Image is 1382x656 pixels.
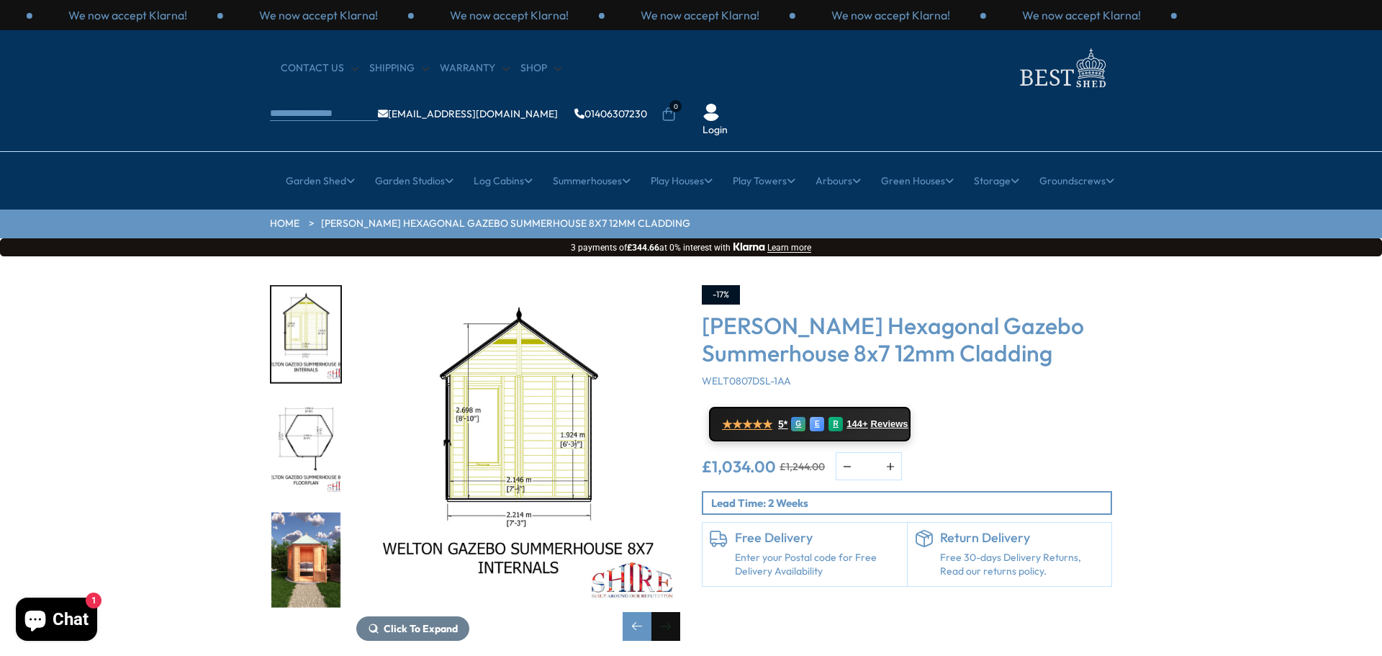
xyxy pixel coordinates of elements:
a: Play Houses [651,163,713,199]
a: Groundscrews [1039,163,1114,199]
div: 2 / 3 [795,7,986,23]
a: Shop [520,61,561,76]
div: R [828,417,843,431]
span: ★★★★★ [722,418,772,431]
a: Login [703,123,728,138]
img: Shire Welton Hexagonal Gazebo Summerhouse 8x7 12mm Cladding [356,285,680,609]
div: 1 / 3 [32,7,223,23]
ins: £1,034.00 [702,459,776,475]
a: Green Houses [881,163,954,199]
span: Click To Expand [384,622,458,635]
p: We now accept Klarna! [641,7,759,23]
p: We now accept Klarna! [831,7,950,23]
span: Reviews [871,418,908,430]
a: 0 [661,107,676,122]
div: E [810,417,824,431]
h6: Return Delivery [940,530,1105,546]
a: Shipping [369,61,429,76]
a: Storage [974,163,1019,199]
inbox-online-store-chat: Shopify online store chat [12,598,101,644]
a: Garden Studios [375,163,453,199]
div: 8 / 9 [270,511,342,609]
p: We now accept Klarna! [450,7,569,23]
h6: Free Delivery [735,530,900,546]
img: WeltonSummerhouse_Garden_FRONT_LIFE_200x200.jpg [271,512,340,608]
p: Lead Time: 2 Weeks [711,495,1111,511]
div: 1 / 3 [605,7,795,23]
p: We now accept Klarna! [259,7,378,23]
img: User Icon [703,104,720,121]
img: logo [1011,45,1112,91]
div: 2 / 3 [223,7,414,23]
img: WeltonGazeboSummerhouse8x7FLOORPLAN_200x200.jpg [271,400,340,495]
a: Log Cabins [474,163,533,199]
a: Enter your Postal code for Free Delivery Availability [735,551,900,579]
div: 3 / 3 [986,7,1177,23]
a: Warranty [440,61,510,76]
a: Play Towers [733,163,795,199]
p: Free 30-days Delivery Returns, Read our returns policy. [940,551,1105,579]
button: Click To Expand [356,616,469,641]
del: £1,244.00 [780,462,825,472]
img: WeltonGazeboSummerhouse8x7INTERNALS_200x200.jpg [271,287,340,382]
div: 3 / 3 [414,7,605,23]
p: We now accept Klarna! [1022,7,1141,23]
p: We now accept Klarna! [68,7,187,23]
div: -17% [702,285,740,305]
h3: [PERSON_NAME] Hexagonal Gazebo Summerhouse 8x7 12mm Cladding [702,312,1112,367]
a: [EMAIL_ADDRESS][DOMAIN_NAME] [378,109,558,119]
a: CONTACT US [281,61,358,76]
div: 6 / 9 [356,285,680,641]
div: Previous slide [623,612,651,641]
a: 01406307230 [574,109,647,119]
div: Next slide [651,612,680,641]
a: [PERSON_NAME] Hexagonal Gazebo Summerhouse 8x7 12mm Cladding [321,217,690,231]
span: 144+ [846,418,867,430]
a: ★★★★★ 5* G E R 144+ Reviews [709,407,911,441]
a: Garden Shed [286,163,355,199]
a: Arbours [816,163,861,199]
div: 7 / 9 [270,398,342,497]
a: HOME [270,217,299,231]
span: WELT0807DSL-1AA [702,374,791,387]
div: G [791,417,805,431]
span: 0 [669,100,682,112]
div: 6 / 9 [270,285,342,384]
a: Summerhouses [553,163,631,199]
